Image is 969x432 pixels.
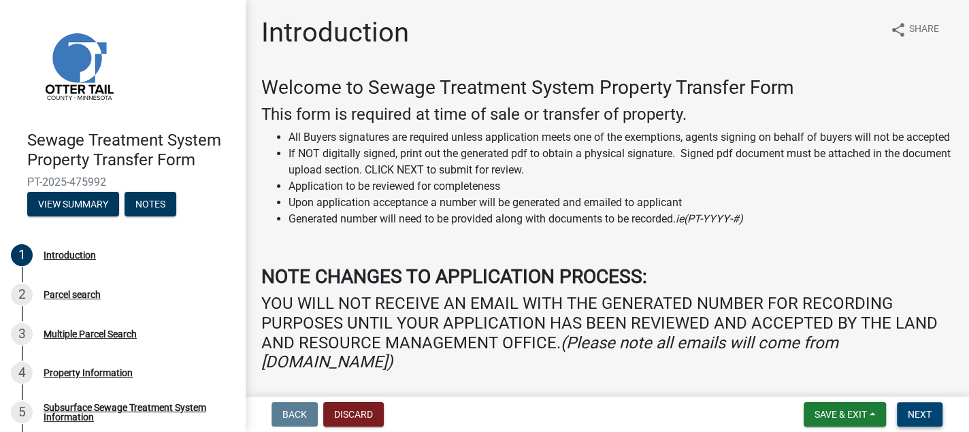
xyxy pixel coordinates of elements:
li: All Buyers signatures are required unless application meets one of the exemptions, agents signing... [289,129,953,146]
button: shareShare [879,16,950,43]
div: Property Information [44,368,133,378]
li: Upon application acceptance a number will be generated and emailed to applicant [289,195,953,211]
button: Discard [323,402,384,427]
wm-modal-confirm: Summary [27,199,119,210]
wm-modal-confirm: Notes [125,199,176,210]
strong: NOTE CHANGES TO APPLICATION PROCESS: [261,265,647,288]
i: share [890,22,906,38]
span: Share [909,22,939,38]
div: 5 [11,401,33,423]
div: Parcel search [44,290,101,299]
i: (Please note all emails will come from [DOMAIN_NAME]) [261,333,838,372]
div: Multiple Parcel Search [44,329,137,339]
li: If NOT digitally signed, print out the generated pdf to obtain a physical signature. Signed pdf d... [289,146,953,178]
span: Save & Exit [815,409,867,420]
div: Subsurface Sewage Treatment System Information [44,403,223,422]
button: Next [897,402,942,427]
h4: YOU WILL NOT RECEIVE AN EMAIL WITH THE GENERATED NUMBER FOR RECORDING PURPOSES UNTIL YOUR APPLICA... [261,294,953,372]
button: Save & Exit [804,402,886,427]
h4: This form is required at time of sale or transfer of property. [261,105,953,124]
div: 4 [11,362,33,384]
li: Application to be reviewed for completeness [289,178,953,195]
button: View Summary [27,192,119,216]
img: Otter Tail County, Minnesota [27,14,129,116]
span: Next [908,409,932,420]
span: PT-2025-475992 [27,176,218,188]
button: Back [272,402,318,427]
h1: Introduction [261,16,409,49]
span: Back [282,409,307,420]
button: Notes [125,192,176,216]
h3: Welcome to Sewage Treatment System Property Transfer Form [261,76,953,99]
i: ie(PT-YYYY-#) [676,212,743,225]
li: Generated number will need to be provided along with documents to be recorded. [289,211,953,227]
h4: Sewage Treatment System Property Transfer Form [27,131,234,170]
div: 1 [11,244,33,266]
div: Introduction [44,250,96,260]
div: 3 [11,323,33,345]
div: 2 [11,284,33,305]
